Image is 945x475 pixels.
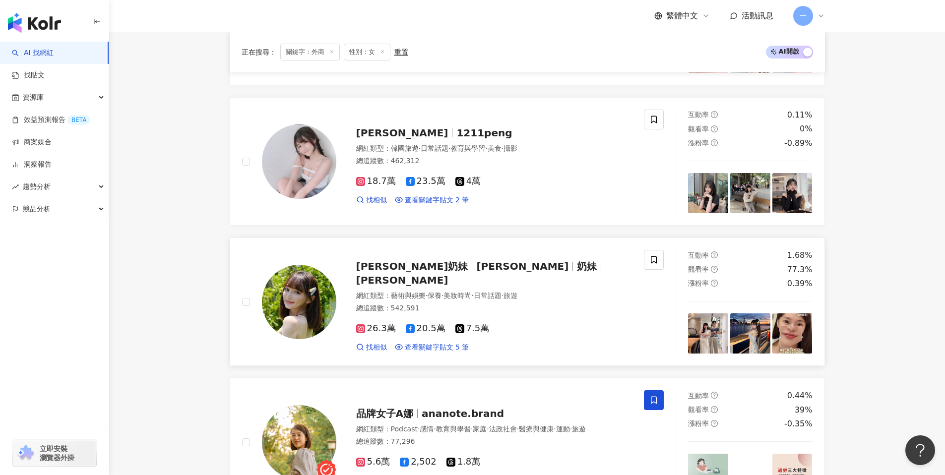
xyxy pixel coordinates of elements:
[428,292,441,299] span: 保養
[455,176,481,186] span: 4萬
[787,110,813,120] div: 0.11%
[688,392,709,400] span: 互動率
[772,313,813,354] img: post-image
[787,264,813,275] div: 77.3%
[487,425,489,433] span: ·
[420,425,434,433] span: 感情
[12,137,52,147] a: 商案媒合
[12,115,90,125] a: 效益預測報告BETA
[772,173,813,213] img: post-image
[554,425,556,433] span: ·
[356,457,390,467] span: 5.6萬
[395,343,469,353] a: 查看關鍵字貼文 5 筆
[419,144,421,152] span: ·
[406,176,445,186] span: 23.5萬
[795,405,813,416] div: 39%
[711,125,718,132] span: question-circle
[12,183,19,190] span: rise
[344,44,390,60] span: 性別：女
[448,144,450,152] span: ·
[356,303,632,313] div: 總追蹤數 ： 542,591
[422,408,504,419] span: ananote.brand
[366,195,387,205] span: 找相似
[787,278,813,289] div: 0.39%
[405,195,469,205] span: 查看關鍵字貼文 2 筆
[711,266,718,273] span: question-circle
[730,173,770,213] img: post-image
[12,48,54,58] a: searchAI 找網紅
[485,144,487,152] span: ·
[356,408,413,419] span: 品牌女子A娜
[711,251,718,258] span: question-circle
[577,260,597,272] span: 奶妹
[787,390,813,401] div: 0.44%
[688,419,709,427] span: 漲粉率
[356,437,632,447] div: 總追蹤數 ： 77,296
[711,420,718,427] span: question-circle
[356,144,632,154] div: 網紅類型 ：
[12,70,45,80] a: 找貼文
[23,86,44,109] span: 資源庫
[441,292,443,299] span: ·
[391,425,418,433] span: Podcast
[688,139,709,147] span: 漲粉率
[711,406,718,413] span: question-circle
[356,274,448,286] span: [PERSON_NAME]
[394,48,408,56] div: 重置
[356,424,632,434] div: 網紅類型 ：
[391,144,419,152] span: 韓國旅遊
[688,279,709,287] span: 漲粉率
[242,48,276,56] span: 正在搜尋 ：
[688,313,728,354] img: post-image
[262,265,336,339] img: KOL Avatar
[517,425,519,433] span: ·
[666,10,698,21] span: 繁體中文
[455,323,490,334] span: 7.5萬
[16,445,35,461] img: chrome extension
[711,392,718,399] span: question-circle
[400,457,437,467] span: 2,502
[406,323,445,334] span: 20.5萬
[688,251,709,259] span: 互動率
[23,176,51,198] span: 趨勢分析
[784,138,813,149] div: -0.89%
[356,260,468,272] span: [PERSON_NAME]奶妹
[280,44,340,60] span: 關鍵字：外商
[556,425,570,433] span: 運動
[456,127,512,139] span: 1211peng
[742,11,773,20] span: 活動訊息
[391,292,426,299] span: 藝術與娛樂
[418,425,420,433] span: ·
[366,343,387,353] span: 找相似
[502,144,504,152] span: ·
[488,144,502,152] span: 美食
[426,292,428,299] span: ·
[688,265,709,273] span: 觀看率
[262,124,336,199] img: KOL Avatar
[502,292,504,299] span: ·
[504,292,517,299] span: 旅遊
[443,292,471,299] span: 美妝時尚
[421,144,448,152] span: 日常話題
[356,176,396,186] span: 18.7萬
[356,195,387,205] a: 找相似
[395,195,469,205] a: 查看關鍵字貼文 2 筆
[730,313,770,354] img: post-image
[905,435,935,465] iframe: Help Scout Beacon - Open
[688,406,709,414] span: 觀看率
[40,444,74,462] span: 立即安裝 瀏覽器外掛
[711,111,718,118] span: question-circle
[474,292,502,299] span: 日常話題
[450,144,485,152] span: 教育與學習
[23,198,51,220] span: 競品分析
[446,457,481,467] span: 1.8萬
[787,250,813,261] div: 1.68%
[688,173,728,213] img: post-image
[784,418,813,429] div: -0.35%
[688,111,709,119] span: 互動率
[572,425,586,433] span: 旅遊
[570,425,572,433] span: ·
[434,425,436,433] span: ·
[12,160,52,170] a: 洞察報告
[519,425,554,433] span: 醫療與健康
